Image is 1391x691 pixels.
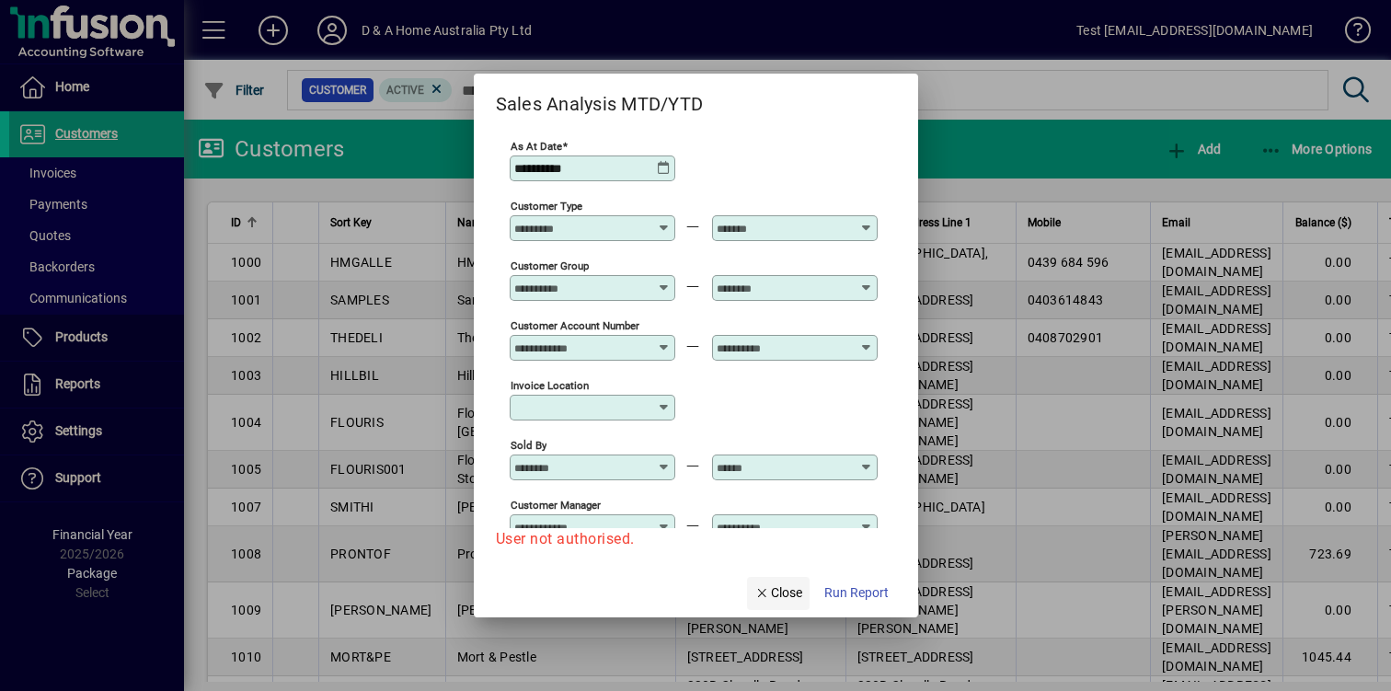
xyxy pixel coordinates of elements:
[511,319,639,332] mat-label: Customer Account Number
[817,577,896,610] button: Run Report
[496,528,896,550] mat-error: User not authorised.
[754,583,802,603] span: Close
[511,200,582,213] mat-label: Customer Type
[747,577,810,610] button: Close
[511,259,589,272] mat-label: Customer Group
[511,439,546,452] mat-label: Sold By
[511,140,562,153] mat-label: As at date
[511,379,589,392] mat-label: Invoice location
[824,583,889,603] span: Run Report
[474,74,726,119] h2: Sales Analysis MTD/YTD
[511,499,601,512] mat-label: Customer Manager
